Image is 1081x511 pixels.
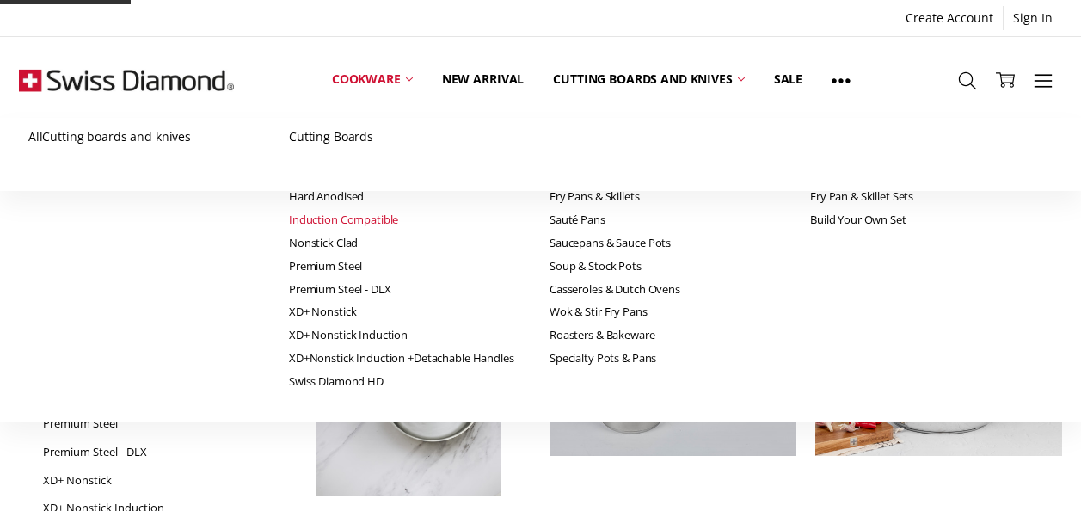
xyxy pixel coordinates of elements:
[896,6,1003,30] a: Create Account
[317,41,427,118] a: Cookware
[538,41,759,118] a: Cutting boards and knives
[43,438,265,466] a: Premium Steel - DLX
[1004,6,1062,30] a: Sign In
[759,41,817,118] a: Sale
[817,41,865,119] a: Show All
[43,409,265,438] a: Premium Steel
[19,37,234,123] img: Free Shipping On Every Order
[427,41,538,118] a: New arrival
[43,466,265,495] a: XD+ Nonstick
[289,118,531,157] a: Cutting Boards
